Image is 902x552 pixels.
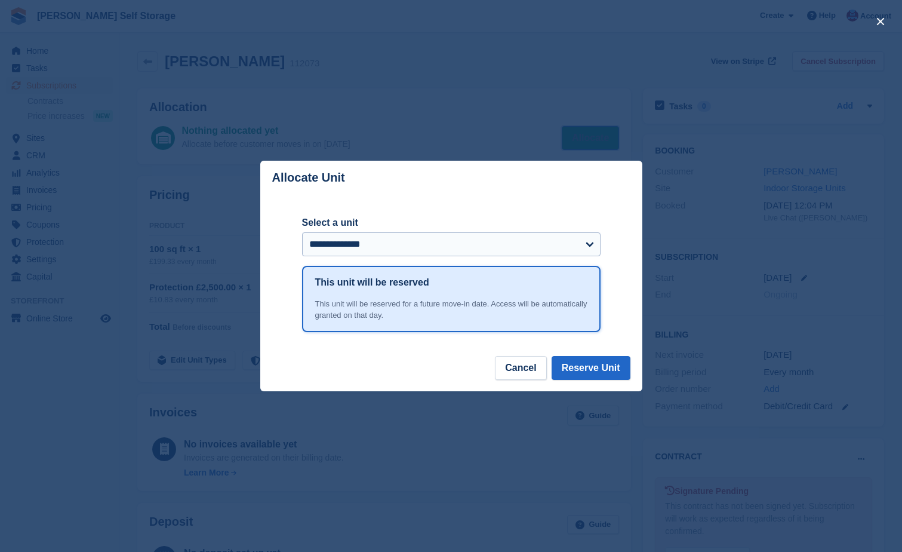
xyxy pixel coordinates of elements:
button: Reserve Unit [552,356,630,380]
button: Cancel [495,356,546,380]
label: Select a unit [302,216,601,230]
button: close [871,12,890,31]
p: Allocate Unit [272,171,345,185]
h1: This unit will be reserved [315,275,429,290]
div: This unit will be reserved for a future move-in date. Access will be automatically granted on tha... [315,298,587,321]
